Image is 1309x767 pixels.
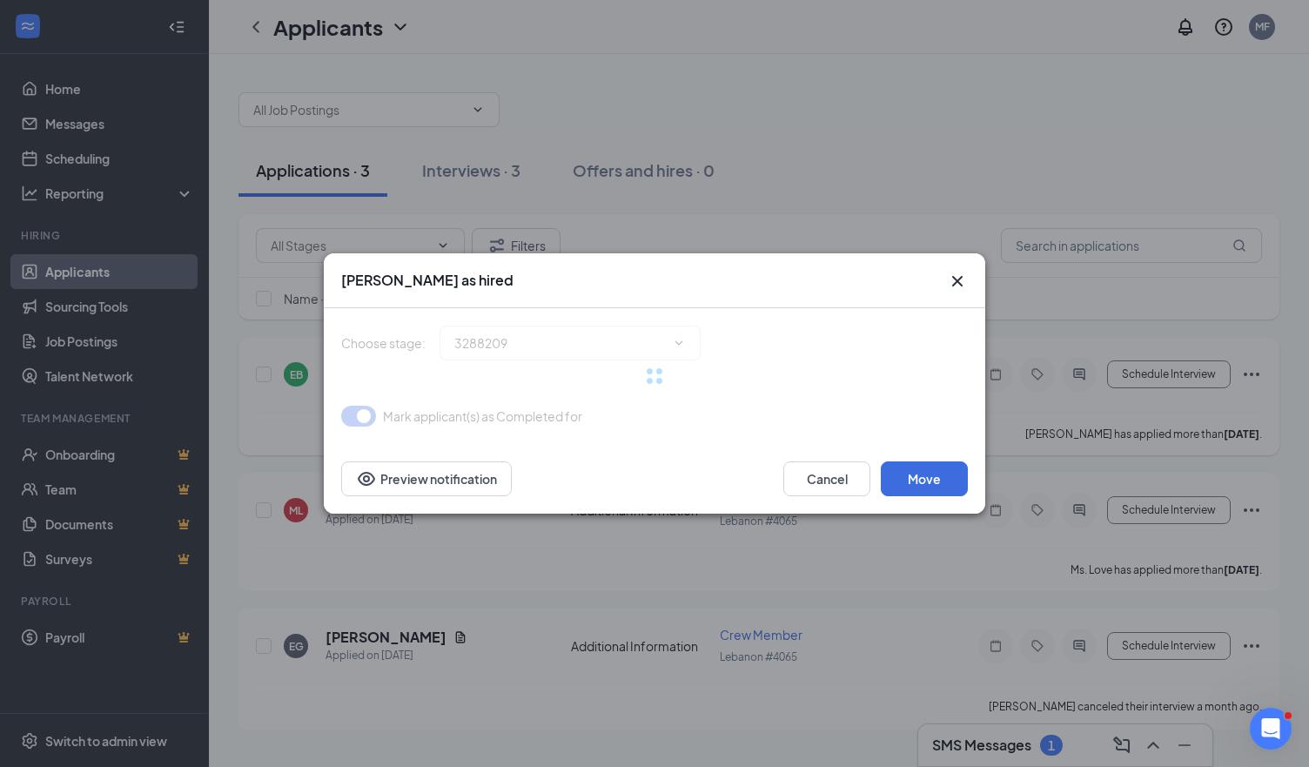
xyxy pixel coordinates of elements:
[881,461,968,496] button: Move
[947,271,968,292] svg: Cross
[356,468,377,489] svg: Eye
[341,271,514,290] h3: [PERSON_NAME] as hired
[341,461,512,496] button: Preview notificationEye
[1250,708,1292,750] iframe: Intercom live chat
[783,461,870,496] button: Cancel
[947,271,968,292] button: Close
